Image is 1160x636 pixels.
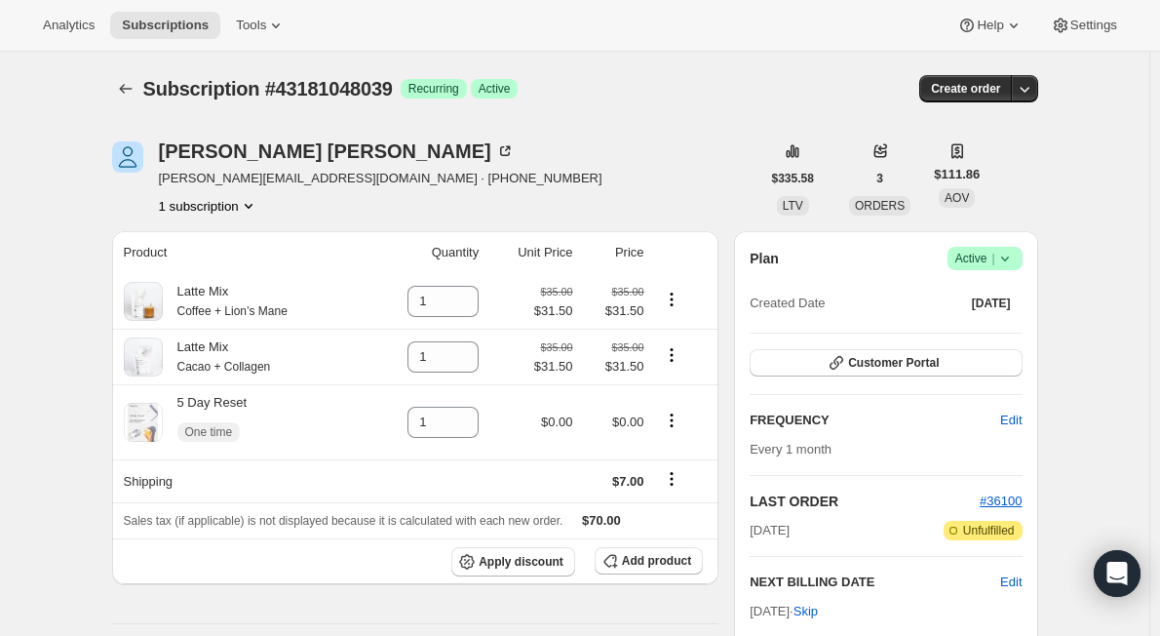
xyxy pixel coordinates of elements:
[112,459,368,502] th: Shipping
[612,474,644,489] span: $7.00
[772,171,814,186] span: $335.58
[783,199,803,213] span: LTV
[980,492,1022,511] button: #36100
[980,494,1022,508] a: #36100
[991,251,994,266] span: |
[1070,18,1117,33] span: Settings
[750,249,779,268] h2: Plan
[1000,573,1022,592] button: Edit
[760,165,826,192] button: $335.58
[110,12,220,39] button: Subscriptions
[177,360,271,374] small: Cacao + Collagen
[876,171,883,186] span: 3
[408,81,459,97] span: Recurring
[479,554,563,570] span: Apply discount
[656,344,687,366] button: Product actions
[534,301,573,321] span: $31.50
[112,75,139,102] button: Subscriptions
[955,249,1015,268] span: Active
[122,18,209,33] span: Subscriptions
[479,81,511,97] span: Active
[185,424,233,440] span: One time
[656,468,687,490] button: Shipping actions
[931,81,1000,97] span: Create order
[159,169,602,188] span: [PERSON_NAME][EMAIL_ADDRESS][DOMAIN_NAME] · [PHONE_NUMBER]
[163,393,248,452] div: 5 Day Reset
[750,349,1022,377] button: Customer Portal
[112,231,368,274] th: Product
[988,405,1033,436] button: Edit
[750,573,1000,592] h2: NEXT BILLING DATE
[750,294,825,313] span: Created Date
[612,415,644,429] span: $0.00
[595,547,703,575] button: Add product
[43,18,95,33] span: Analytics
[946,12,1034,39] button: Help
[224,12,297,39] button: Tools
[793,602,818,621] span: Skip
[750,442,831,457] span: Every 1 month
[750,521,790,540] span: [DATE]
[611,341,643,353] small: $35.00
[367,231,484,274] th: Quantity
[124,338,163,377] img: product img
[782,596,830,627] button: Skip
[919,75,1012,102] button: Create order
[656,289,687,310] button: Product actions
[585,301,644,321] span: $31.50
[540,341,572,353] small: $35.00
[934,165,980,184] span: $111.86
[534,357,573,377] span: $31.50
[611,286,643,298] small: $35.00
[236,18,266,33] span: Tools
[977,18,1003,33] span: Help
[143,78,393,99] span: Subscription #43181048039
[163,338,271,377] div: Latte Mix
[541,415,573,429] span: $0.00
[484,231,578,274] th: Unit Price
[1039,12,1129,39] button: Settings
[750,411,1000,430] h2: FREQUENCY
[31,12,106,39] button: Analytics
[585,357,644,377] span: $31.50
[451,547,575,576] button: Apply discount
[112,141,143,173] span: Sophie Linnett
[945,191,969,205] span: AOV
[750,604,818,618] span: [DATE] ·
[579,231,650,274] th: Price
[750,492,980,511] h2: LAST ORDER
[124,282,163,321] img: product img
[163,282,288,321] div: Latte Mix
[963,523,1015,538] span: Unfulfilled
[622,553,691,569] span: Add product
[960,290,1023,317] button: [DATE]
[972,296,1011,311] span: [DATE]
[848,355,939,371] span: Customer Portal
[177,304,288,318] small: Coffee + Lion’s Mane
[855,199,905,213] span: ORDERS
[582,513,621,528] span: $70.00
[865,165,895,192] button: 3
[656,410,687,431] button: Product actions
[540,286,572,298] small: $35.00
[159,141,515,161] div: [PERSON_NAME] [PERSON_NAME]
[159,196,258,216] button: Product actions
[124,514,563,528] span: Sales tax (if applicable) is not displayed because it is calculated with each new order.
[1000,411,1022,430] span: Edit
[1094,550,1141,597] div: Open Intercom Messenger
